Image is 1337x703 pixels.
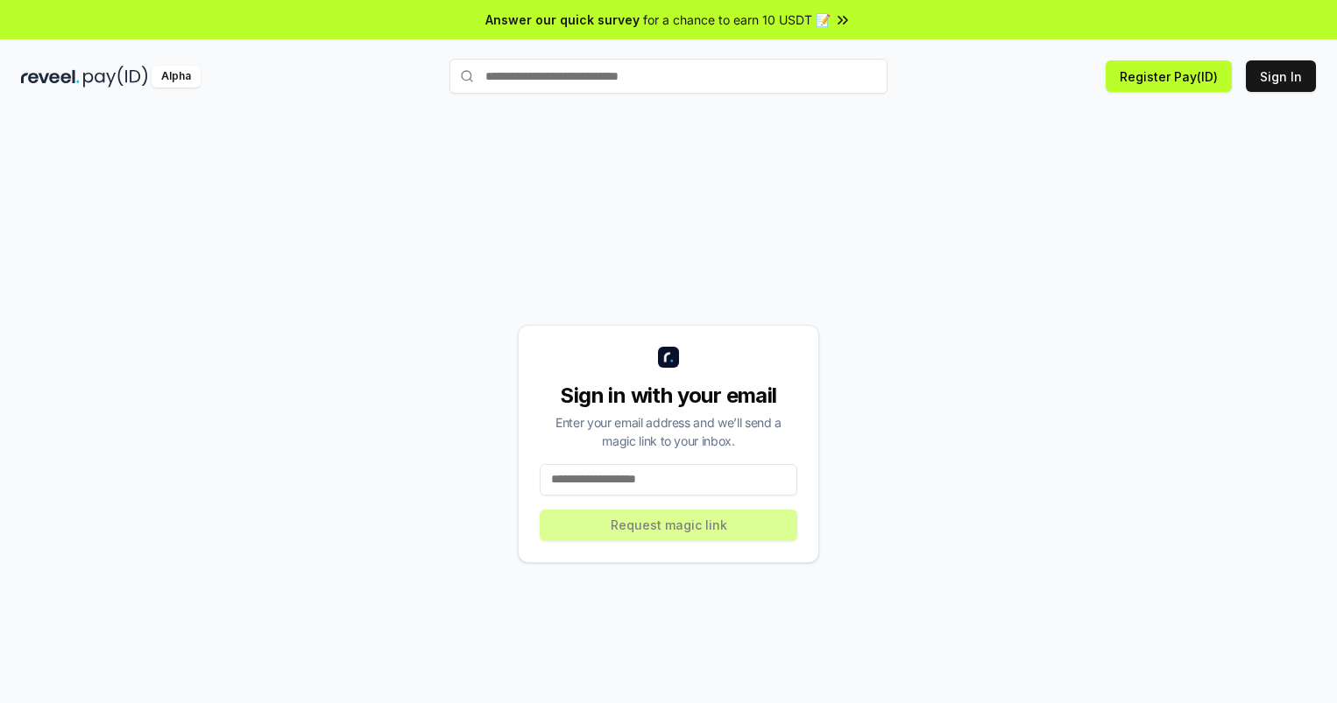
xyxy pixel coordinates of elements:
div: Sign in with your email [540,382,797,410]
div: Enter your email address and we’ll send a magic link to your inbox. [540,413,797,450]
button: Sign In [1246,60,1316,92]
img: reveel_dark [21,66,80,88]
img: logo_small [658,347,679,368]
span: for a chance to earn 10 USDT 📝 [643,11,831,29]
div: Alpha [152,66,201,88]
img: pay_id [83,66,148,88]
button: Register Pay(ID) [1106,60,1232,92]
span: Answer our quick survey [485,11,640,29]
